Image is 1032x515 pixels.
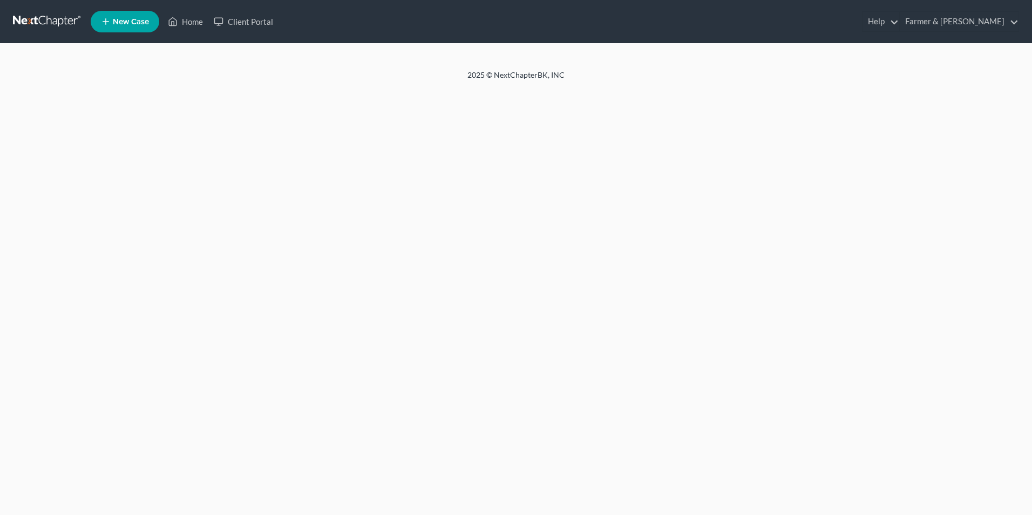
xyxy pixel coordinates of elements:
[900,12,1019,31] a: Farmer & [PERSON_NAME]
[863,12,899,31] a: Help
[208,12,279,31] a: Client Portal
[91,11,159,32] new-legal-case-button: New Case
[162,12,208,31] a: Home
[208,70,824,89] div: 2025 © NextChapterBK, INC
